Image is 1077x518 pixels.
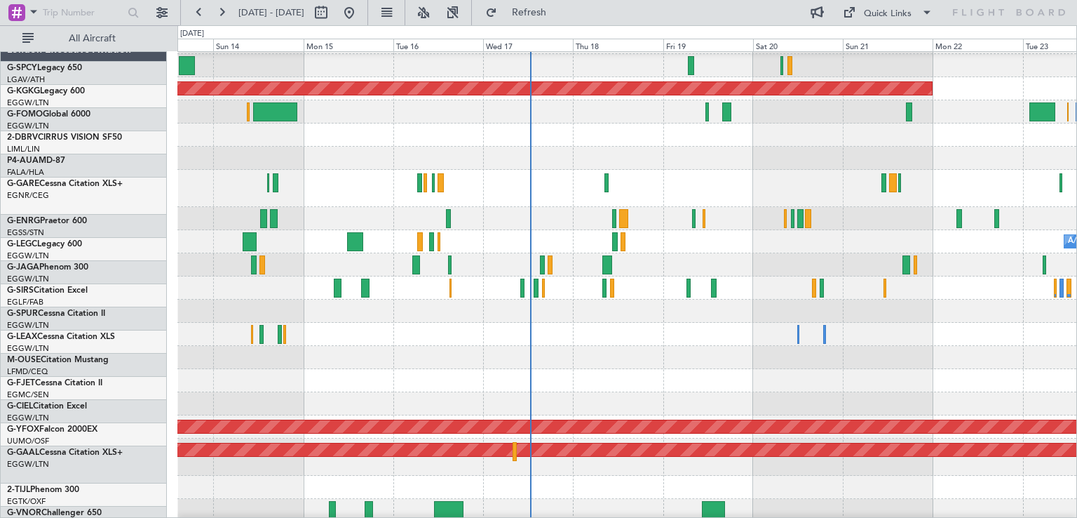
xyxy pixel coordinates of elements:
[7,121,49,131] a: EGGW/LTN
[7,509,41,517] span: G-VNOR
[663,39,753,51] div: Fri 19
[7,286,88,295] a: G-SIRSCitation Excel
[43,2,123,23] input: Trip Number
[7,157,65,165] a: P4-AUAMD-87
[7,333,37,341] span: G-LEAX
[7,180,39,188] span: G-GARE
[393,39,483,51] div: Tue 16
[483,39,573,51] div: Wed 17
[7,509,102,517] a: G-VNORChallenger 650
[304,39,393,51] div: Mon 15
[7,366,48,377] a: LFMD/CEQ
[7,274,49,284] a: EGGW/LTN
[180,28,204,40] div: [DATE]
[7,486,30,494] span: 2-TIJL
[7,74,45,85] a: LGAV/ATH
[7,167,44,178] a: FALA/HLA
[7,87,85,95] a: G-KGKGLegacy 600
[7,496,46,507] a: EGTK/OXF
[7,64,37,72] span: G-SPCY
[7,157,39,165] span: P4-AUA
[213,39,303,51] div: Sun 14
[7,133,38,142] span: 2-DBRV
[573,39,663,51] div: Thu 18
[7,449,123,457] a: G-GAALCessna Citation XLS+
[7,486,79,494] a: 2-TIJLPhenom 300
[7,425,39,434] span: G-YFOX
[7,98,49,108] a: EGGW/LTN
[7,379,35,387] span: G-FJET
[7,217,87,225] a: G-ENRGPraetor 600
[7,227,44,238] a: EGSS/STN
[7,356,41,364] span: M-OUSE
[933,39,1022,51] div: Mon 22
[238,6,304,19] span: [DATE] - [DATE]
[7,180,123,188] a: G-GARECessna Citation XLS+
[7,390,49,400] a: EGMC/SEN
[7,449,39,457] span: G-GAAL
[7,110,90,119] a: G-FOMOGlobal 6000
[7,87,40,95] span: G-KGKG
[836,1,940,24] button: Quick Links
[7,110,43,119] span: G-FOMO
[7,333,115,341] a: G-LEAXCessna Citation XLS
[7,402,33,411] span: G-CIEL
[7,64,82,72] a: G-SPCYLegacy 650
[7,240,37,248] span: G-LEGC
[500,8,559,18] span: Refresh
[7,402,87,411] a: G-CIELCitation Excel
[7,251,49,261] a: EGGW/LTN
[7,217,40,225] span: G-ENRG
[36,34,148,44] span: All Aircraft
[7,263,88,272] a: G-JAGAPhenom 300
[15,27,152,50] button: All Aircraft
[7,190,49,201] a: EGNR/CEG
[7,459,49,470] a: EGGW/LTN
[7,379,102,387] a: G-FJETCessna Citation II
[479,1,563,24] button: Refresh
[7,240,82,248] a: G-LEGCLegacy 600
[753,39,843,51] div: Sat 20
[7,436,49,446] a: UUMO/OSF
[7,133,122,142] a: 2-DBRVCIRRUS VISION SF50
[7,320,49,331] a: EGGW/LTN
[7,413,49,423] a: EGGW/LTN
[7,425,97,434] a: G-YFOXFalcon 2000EX
[7,310,105,318] a: G-SPURCessna Citation II
[864,7,912,21] div: Quick Links
[7,343,49,354] a: EGGW/LTN
[7,297,43,307] a: EGLF/FAB
[843,39,933,51] div: Sun 21
[7,263,39,272] span: G-JAGA
[7,310,38,318] span: G-SPUR
[7,144,40,154] a: LIML/LIN
[7,356,109,364] a: M-OUSECitation Mustang
[7,286,34,295] span: G-SIRS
